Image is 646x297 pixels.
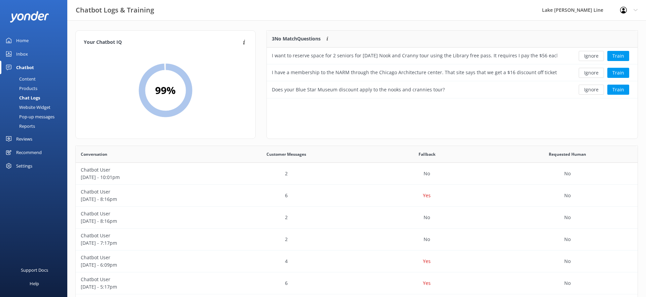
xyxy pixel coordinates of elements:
[16,159,32,173] div: Settings
[155,82,176,98] h2: 99 %
[81,232,211,239] p: Chatbot User
[4,102,50,112] div: Website Widget
[4,121,35,131] div: Reports
[84,39,241,46] h4: Your Chatbot IQ
[76,5,154,16] h3: Chatbot Logs & Training
[285,279,288,287] p: 6
[266,151,306,157] span: Customer Messages
[81,196,211,203] p: [DATE] - 8:16pm
[81,174,211,181] p: [DATE] - 10:01pm
[4,112,67,121] a: Pop-up messages
[564,279,571,287] p: No
[4,84,37,93] div: Products
[16,146,42,159] div: Recommend
[423,279,431,287] p: Yes
[81,239,211,247] p: [DATE] - 7:17pm
[419,151,435,157] span: Fallback
[10,11,49,22] img: yonder-white-logo.png
[21,263,48,277] div: Support Docs
[81,254,211,261] p: Chatbot User
[81,217,211,225] p: [DATE] - 8:16pm
[16,47,28,61] div: Inbox
[564,192,571,199] p: No
[285,214,288,221] p: 2
[607,85,629,95] button: Train
[579,51,604,61] button: Ignore
[272,52,557,59] div: I want to reserve space for 2 seniors for [DATE] Nook and Cranny tour using the Library free pass...
[424,236,430,243] p: No
[4,93,67,102] a: Chat Logs
[564,236,571,243] p: No
[4,84,67,93] a: Products
[285,236,288,243] p: 2
[16,132,32,146] div: Reviews
[81,276,211,283] p: Chatbot User
[423,192,431,199] p: Yes
[76,272,638,294] div: row
[4,93,40,102] div: Chat Logs
[424,170,430,177] p: No
[423,258,431,265] p: Yes
[549,151,586,157] span: Requested Human
[272,35,321,42] p: 3 No Match Questions
[81,166,211,174] p: Chatbot User
[4,121,67,131] a: Reports
[4,74,36,84] div: Content
[267,48,638,98] div: grid
[564,170,571,177] p: No
[579,85,604,95] button: Ignore
[285,170,288,177] p: 2
[76,229,638,250] div: row
[4,74,67,84] a: Content
[81,283,211,291] p: [DATE] - 5:17pm
[607,51,629,61] button: Train
[267,64,638,81] div: row
[285,192,288,199] p: 6
[4,102,67,112] a: Website Widget
[272,69,557,76] div: I have a membership to the NARM through the Chicago Architecture center. That site says that we g...
[81,188,211,196] p: Chatbot User
[76,185,638,207] div: row
[81,261,211,269] p: [DATE] - 6:09pm
[285,258,288,265] p: 4
[16,34,29,47] div: Home
[81,210,211,217] p: Chatbot User
[76,250,638,272] div: row
[30,277,39,290] div: Help
[607,68,629,78] button: Train
[579,68,604,78] button: Ignore
[76,163,638,185] div: row
[564,258,571,265] p: No
[564,214,571,221] p: No
[267,48,638,64] div: row
[16,61,34,74] div: Chatbot
[272,86,445,93] div: Does your Blue Star Museum discount apply to the nooks and crannies tour?
[424,214,430,221] p: No
[267,81,638,98] div: row
[76,207,638,229] div: row
[81,151,107,157] span: Conversation
[4,112,55,121] div: Pop-up messages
